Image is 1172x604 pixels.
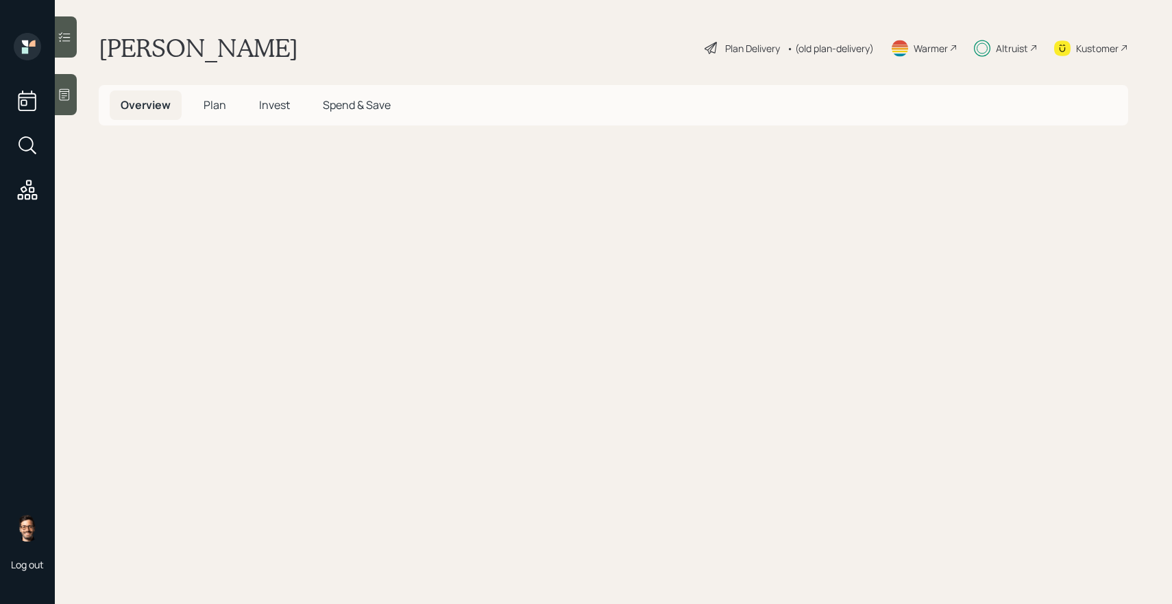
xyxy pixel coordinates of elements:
[787,41,874,56] div: • (old plan-delivery)
[323,97,391,112] span: Spend & Save
[259,97,290,112] span: Invest
[99,33,298,63] h1: [PERSON_NAME]
[11,558,44,571] div: Log out
[1076,41,1119,56] div: Kustomer
[725,41,780,56] div: Plan Delivery
[204,97,226,112] span: Plan
[14,514,41,542] img: sami-boghos-headshot.png
[996,41,1028,56] div: Altruist
[914,41,948,56] div: Warmer
[121,97,171,112] span: Overview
